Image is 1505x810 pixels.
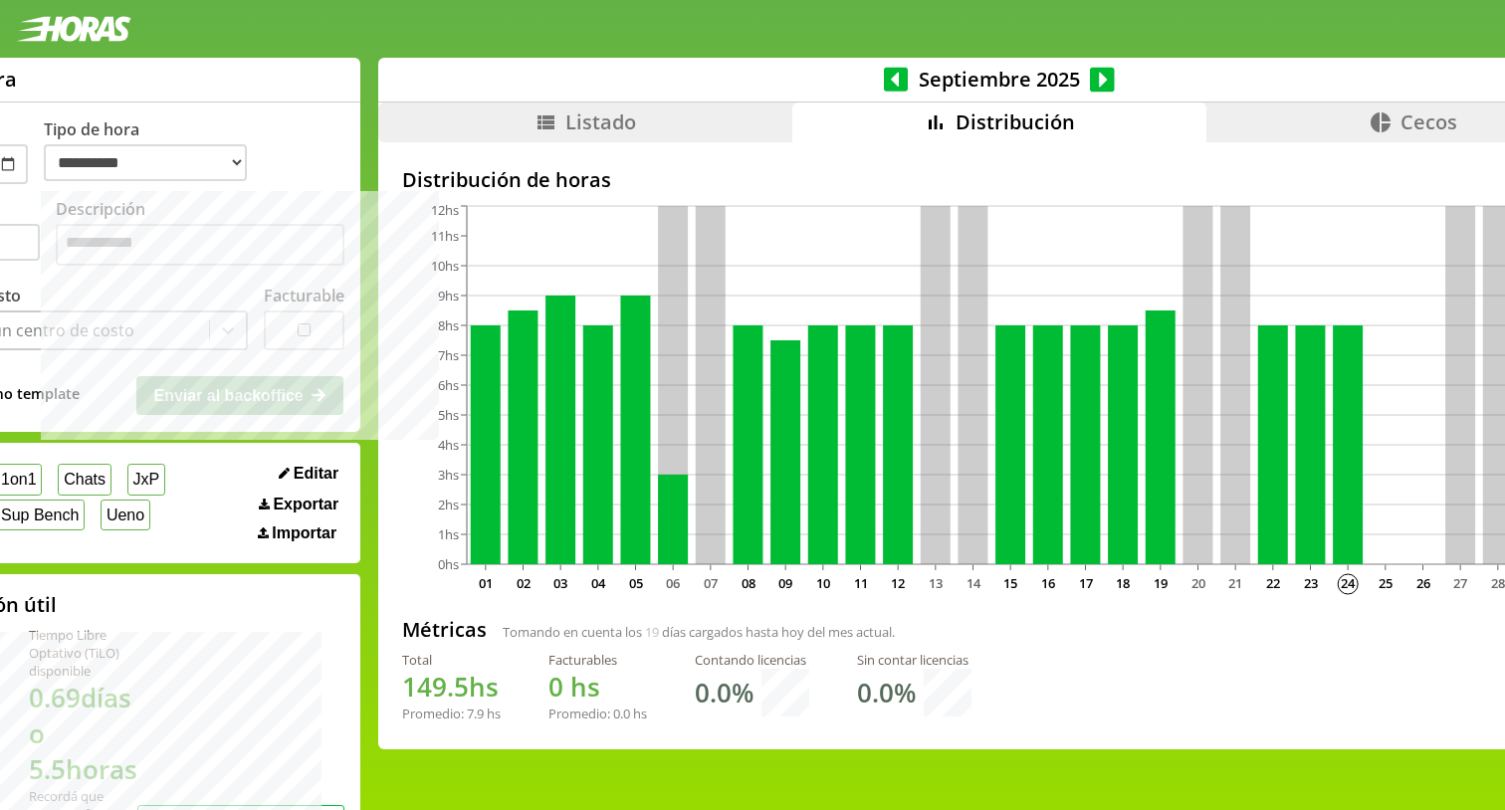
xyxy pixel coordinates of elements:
textarea: Descripción [56,224,344,266]
text: 14 [966,574,980,592]
text: 10 [816,574,830,592]
h1: hs [548,669,647,705]
h1: 0.0 % [857,675,916,710]
button: Exportar [253,495,344,514]
h1: 0.69 días o 5.5 horas [29,680,137,787]
text: 22 [1266,574,1280,592]
text: 02 [516,574,530,592]
div: Sin contar licencias [857,651,971,669]
span: Exportar [273,496,338,513]
text: 16 [1041,574,1055,592]
tspan: 5hs [438,406,459,424]
text: 06 [666,574,680,592]
tspan: 8hs [438,316,459,334]
text: 05 [628,574,642,592]
tspan: 4hs [438,436,459,454]
tspan: 11hs [431,227,459,245]
button: Ueno [101,500,150,530]
text: 03 [553,574,567,592]
tspan: 6hs [438,376,459,394]
text: 11 [853,574,867,592]
text: 28 [1491,574,1505,592]
span: Septiembre 2025 [908,66,1090,93]
text: 01 [479,574,493,592]
span: 149.5 [402,669,469,705]
text: 17 [1078,574,1092,592]
tspan: 10hs [431,257,459,275]
text: 20 [1190,574,1204,592]
label: Tipo de hora [44,118,263,184]
h2: Métricas [402,616,487,643]
tspan: 2hs [438,496,459,513]
text: 21 [1228,574,1242,592]
div: Promedio: hs [402,705,501,722]
text: 15 [1003,574,1017,592]
tspan: 7hs [438,346,459,364]
button: Editar [273,464,344,484]
div: Tiempo Libre Optativo (TiLO) disponible [29,626,137,680]
div: Contando licencias [695,651,809,669]
text: 08 [741,574,754,592]
div: Promedio: hs [548,705,647,722]
div: Facturables [548,651,647,669]
tspan: 1hs [438,525,459,543]
span: 0 [548,669,563,705]
span: Listado [565,108,636,135]
img: logotipo [16,16,131,42]
label: Facturable [264,285,344,306]
tspan: 9hs [438,287,459,304]
button: JxP [127,464,165,495]
label: Descripción [56,198,344,271]
text: 26 [1415,574,1429,592]
h1: hs [402,669,501,705]
span: Cecos [1400,108,1457,135]
text: 19 [1154,574,1168,592]
text: 09 [778,574,792,592]
h1: 0.0 % [695,675,753,710]
text: 24 [1341,574,1356,592]
text: 23 [1303,574,1317,592]
text: 07 [704,574,718,592]
button: Chats [58,464,110,495]
span: 19 [645,623,659,641]
span: Distribución [956,108,1075,135]
span: Editar [294,465,338,483]
text: 18 [1116,574,1130,592]
text: 12 [891,574,905,592]
select: Tipo de hora [44,144,247,181]
tspan: 3hs [438,466,459,484]
text: 25 [1379,574,1393,592]
span: 7.9 [467,705,484,722]
tspan: 0hs [438,555,459,573]
span: Importar [272,524,336,542]
text: 04 [591,574,606,592]
span: 0.0 [613,705,630,722]
div: Total [402,651,501,669]
text: 13 [929,574,943,592]
tspan: 12hs [431,201,459,219]
span: Tomando en cuenta los días cargados hasta hoy del mes actual. [503,623,895,641]
text: 27 [1453,574,1467,592]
